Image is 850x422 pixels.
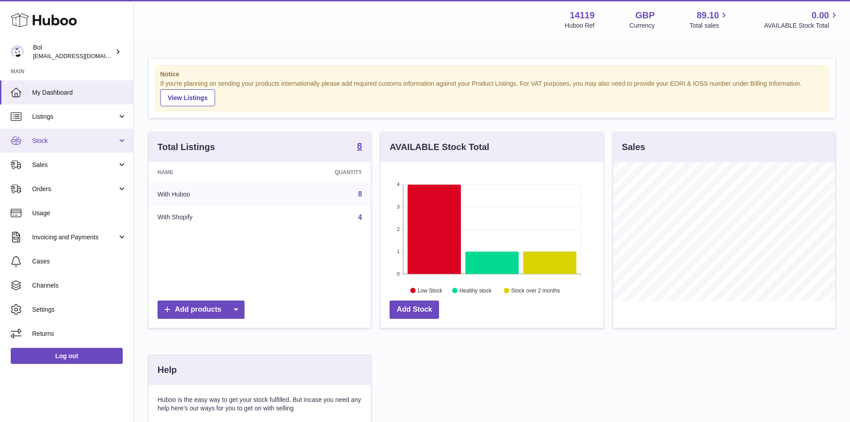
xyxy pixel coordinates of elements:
[390,141,489,153] h3: AVAILABLE Stock Total
[32,209,127,217] span: Usage
[357,142,362,152] a: 8
[158,141,215,153] h3: Total Listings
[511,287,560,293] text: Stock over 2 months
[32,113,117,121] span: Listings
[397,271,400,276] text: 0
[32,185,117,193] span: Orders
[32,88,127,97] span: My Dashboard
[764,9,839,30] a: 0.00 AVAILABLE Stock Total
[32,257,127,266] span: Cases
[160,70,824,79] strong: Notice
[32,305,127,314] span: Settings
[160,89,215,106] a: View Listings
[33,52,131,59] span: [EMAIL_ADDRESS][DOMAIN_NAME]
[357,142,362,150] strong: 8
[158,396,362,413] p: Huboo is the easy way to get your stock fulfilled. But incase you need any help here's our ways f...
[812,9,829,21] span: 0.00
[358,190,362,198] a: 8
[764,21,839,30] span: AVAILABLE Stock Total
[635,9,655,21] strong: GBP
[565,21,595,30] div: Huboo Ref
[32,233,117,242] span: Invoicing and Payments
[158,301,245,319] a: Add products
[689,21,729,30] span: Total sales
[460,287,492,293] text: Healthy stock
[689,9,729,30] a: 89.10 Total sales
[160,79,824,106] div: If you're planning on sending your products internationally please add required customs informati...
[33,43,113,60] div: Bol
[32,137,117,145] span: Stock
[397,182,400,187] text: 4
[390,301,439,319] a: Add Stock
[32,281,127,290] span: Channels
[418,287,443,293] text: Low Stock
[630,21,655,30] div: Currency
[149,162,269,183] th: Name
[269,162,371,183] th: Quantity
[149,183,269,206] td: With Huboo
[11,348,123,364] a: Log out
[697,9,719,21] span: 89.10
[32,330,127,338] span: Returns
[149,206,269,229] td: With Shopify
[158,364,177,376] h3: Help
[397,226,400,232] text: 2
[397,249,400,254] text: 1
[570,9,595,21] strong: 14119
[622,141,645,153] h3: Sales
[358,213,362,221] a: 4
[32,161,117,169] span: Sales
[397,204,400,209] text: 3
[11,45,24,58] img: internalAdmin-14119@internal.huboo.com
